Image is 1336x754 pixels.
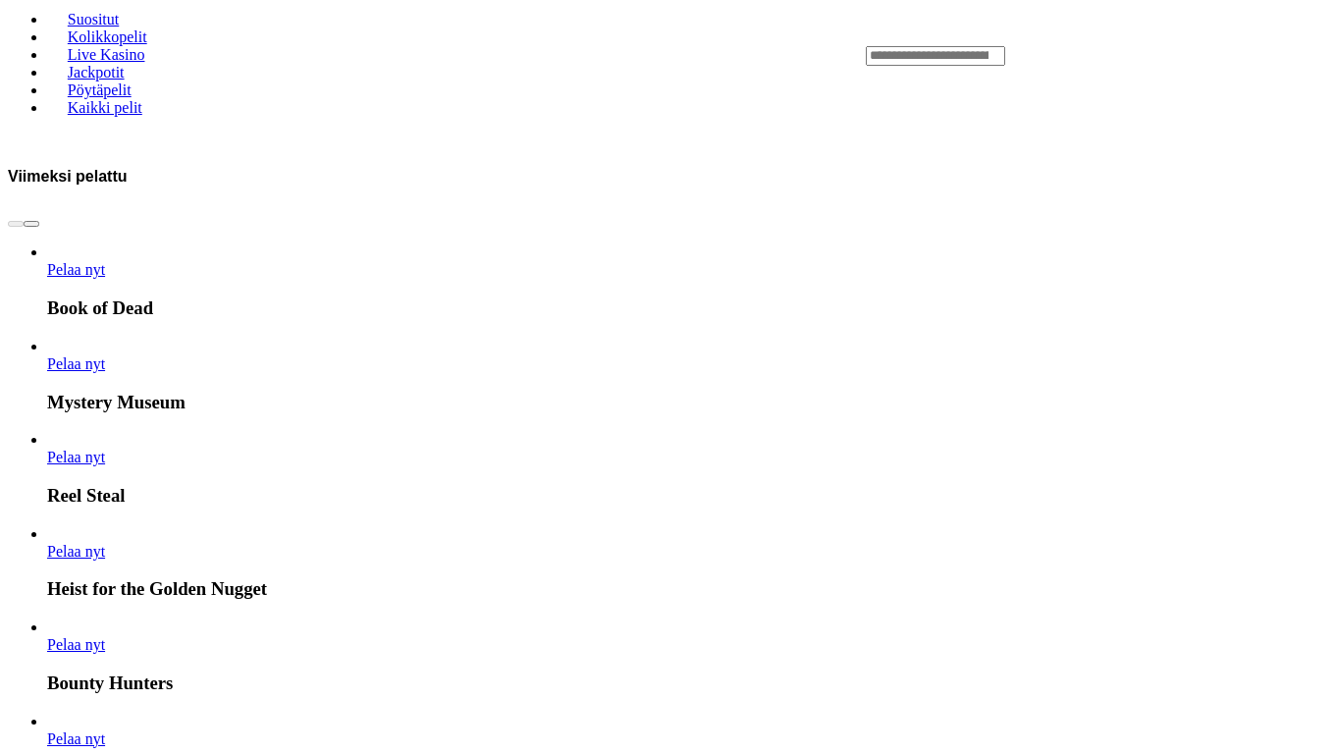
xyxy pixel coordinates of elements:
a: Pöytäpelit [47,76,151,105]
span: Live Kasino [60,46,153,63]
span: Pelaa nyt [47,543,105,560]
article: Mystery Museum [47,338,1328,413]
span: Pelaa nyt [47,261,105,278]
span: Kaikki pelit [60,99,150,116]
h3: Heist for the Golden Nugget [47,578,1328,600]
a: Mystery Museum [47,355,105,372]
span: Pelaa nyt [47,730,105,747]
h3: Bounty Hunters [47,673,1328,694]
button: prev slide [8,221,24,227]
article: Book of Dead [47,243,1328,319]
button: next slide [24,221,39,227]
a: Heist for the Golden Nugget [47,543,105,560]
span: Suositut [60,11,127,27]
a: Book of Dead [47,261,105,278]
h3: Reel Steal [47,485,1328,507]
a: Kolikkopelit [47,23,167,52]
a: Live Kasino [47,40,165,70]
span: Pöytäpelit [60,81,139,98]
span: Jackpotit [60,64,133,81]
span: Kolikkopelit [60,28,155,45]
a: Reel Steal [47,449,105,465]
article: Reel Steal [47,431,1328,507]
article: Heist for the Golden Nugget [47,525,1328,601]
span: Pelaa nyt [47,449,105,465]
a: Chaos Crew 2 [47,730,105,747]
span: Pelaa nyt [47,636,105,653]
h3: Viimeksi pelattu [8,167,128,186]
input: Search [866,46,1005,66]
span: Pelaa nyt [47,355,105,372]
h3: Book of Dead [47,297,1328,319]
a: Suositut [47,5,139,34]
a: Jackpotit [47,58,144,87]
a: Bounty Hunters [47,636,105,653]
h3: Mystery Museum [47,392,1328,413]
article: Bounty Hunters [47,619,1328,694]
